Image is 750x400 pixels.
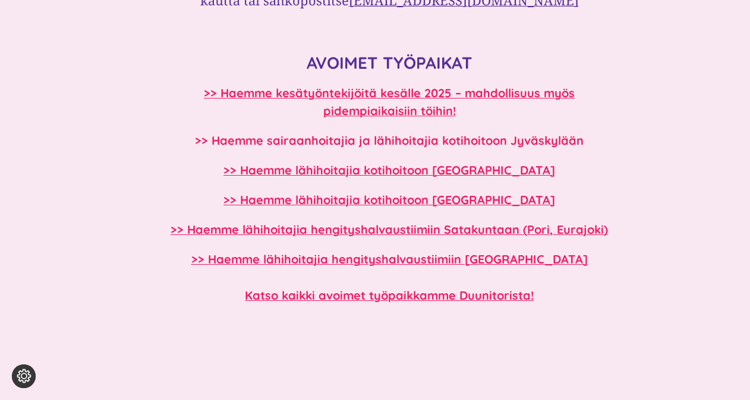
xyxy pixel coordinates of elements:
[195,133,584,148] a: >> Haemme sairaanhoitajia ja lähihoitajia kotihoitoon Jyväskylään
[204,85,575,118] a: >> Haemme kesätyöntekijöitä kesälle 2025 – mahdollisuus myös pidempiaikaisiin töihin!
[12,364,36,388] button: Evästeasetukset
[171,222,608,237] a: >> Haemme lähihoitajia hengityshalvaustiimiin Satakuntaan (Pori, Eurajoki)
[307,52,472,73] strong: AVOIMET TYÖPAIKAT
[245,288,534,303] a: Katso kaikki avoimet työpaikkamme Duunitorista!
[223,163,555,177] a: >> Haemme lähihoitajia kotihoitoon [GEOGRAPHIC_DATA]
[223,192,555,207] a: >> Haemme lähihoitajia kotihoitoon [GEOGRAPHIC_DATA]
[191,252,588,266] a: >> Haemme lähihoitajia hengityshalvaustiimiin [GEOGRAPHIC_DATA]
